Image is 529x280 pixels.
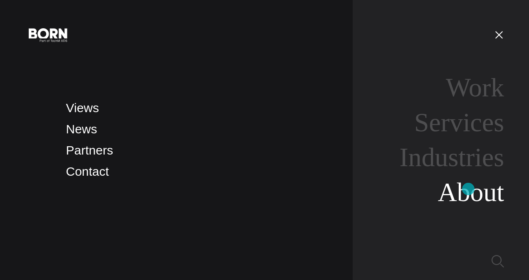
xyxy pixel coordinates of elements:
[66,165,109,178] a: Contact
[414,108,504,137] a: Services
[438,177,504,207] a: About
[66,122,97,136] a: News
[446,73,504,102] a: Work
[489,26,509,43] button: Open
[66,101,99,115] a: Views
[400,142,504,172] a: Industries
[492,255,504,268] img: Search
[66,143,113,157] a: Partners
